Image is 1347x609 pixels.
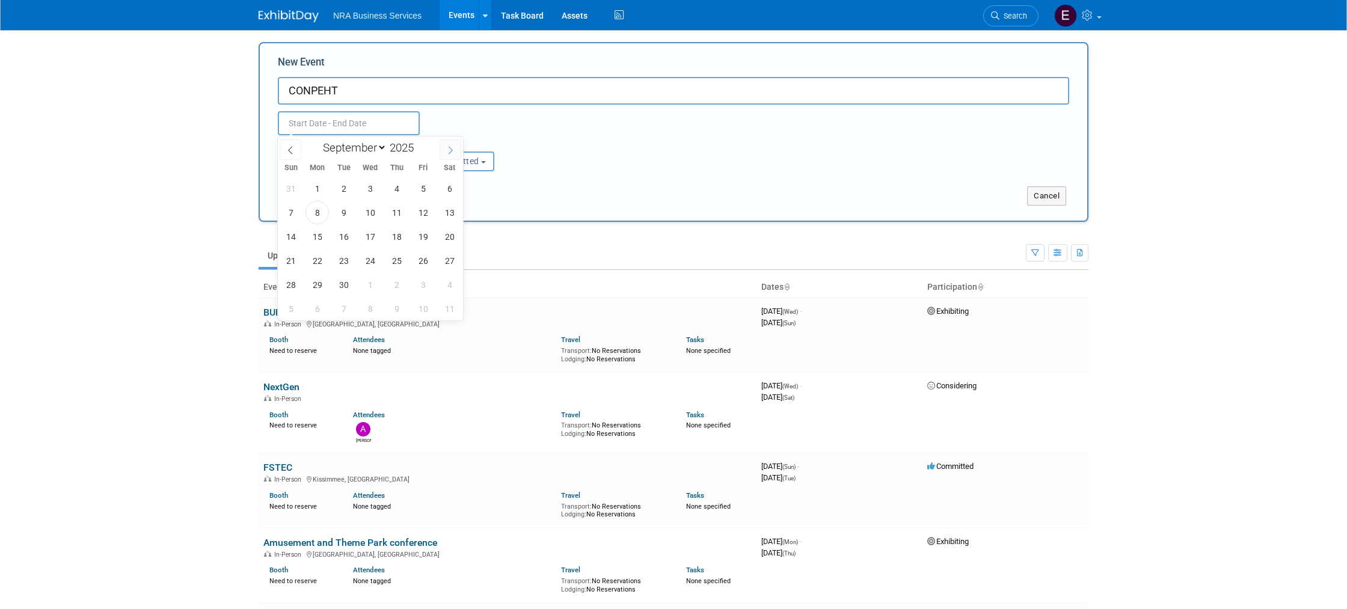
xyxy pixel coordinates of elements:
a: Tasks [686,335,704,344]
span: September 2, 2025 [332,177,355,200]
input: Start Date - End Date [278,111,420,135]
span: September 22, 2025 [305,249,329,272]
span: [DATE] [761,548,796,557]
span: October 7, 2025 [332,297,355,320]
span: Thu [384,164,410,172]
div: Kissimmee, [GEOGRAPHIC_DATA] [263,474,752,483]
a: Travel [561,411,580,419]
span: September 4, 2025 [385,177,408,200]
span: Lodging: [561,586,586,593]
span: (Tue) [782,475,796,482]
span: Sun [278,164,304,172]
span: September 20, 2025 [438,225,461,248]
div: No Reservations No Reservations [561,344,668,363]
span: Sat [437,164,463,172]
img: In-Person Event [264,320,271,326]
a: Upcoming37 [259,244,329,267]
a: Sort by Start Date [784,282,790,292]
a: Attendees [353,335,385,344]
span: Tue [331,164,357,172]
span: October 6, 2025 [305,297,329,320]
a: Tasks [686,491,704,500]
span: In-Person [274,551,305,559]
a: Amusement and Theme Park conference [263,537,437,548]
a: BURGER KING DOMESTIC [263,307,373,318]
input: Year [387,141,423,155]
img: In-Person Event [264,395,271,401]
div: Amy Guy [356,436,371,444]
span: August 31, 2025 [279,177,302,200]
span: September 3, 2025 [358,177,382,200]
div: Need to reserve [269,344,335,355]
span: In-Person [274,395,305,403]
span: October 11, 2025 [438,297,461,320]
span: September 6, 2025 [438,177,461,200]
span: Fri [410,164,437,172]
span: (Sun) [782,320,796,326]
span: - [800,537,802,546]
th: Participation [922,277,1088,298]
label: New Event [278,55,325,74]
a: Travel [561,566,580,574]
div: None tagged [353,575,553,586]
span: October 8, 2025 [358,297,382,320]
span: None specified [686,421,731,429]
span: Considering [927,381,977,390]
span: Mon [304,164,331,172]
span: Exhibiting [927,537,969,546]
span: September 7, 2025 [279,201,302,224]
span: NRA Business Services [333,11,422,20]
span: (Sat) [782,394,794,401]
span: September 17, 2025 [358,225,382,248]
a: Attendees [353,491,385,500]
span: Transport: [561,503,592,510]
span: September 13, 2025 [438,201,461,224]
span: September 16, 2025 [332,225,355,248]
a: Booth [269,335,288,344]
a: Travel [561,491,580,500]
a: Sort by Participation Type [977,282,983,292]
span: (Wed) [782,383,798,390]
a: NextGen [263,381,299,393]
a: FSTEC [263,462,292,473]
span: Transport: [561,347,592,355]
a: Tasks [686,566,704,574]
span: September 29, 2025 [305,273,329,296]
span: - [800,381,802,390]
span: September 10, 2025 [358,201,382,224]
img: ExhibitDay [259,10,319,22]
img: Ed Kastli [1054,4,1077,27]
span: (Mon) [782,539,798,545]
span: Wed [357,164,384,172]
span: Transport: [561,577,592,585]
th: Dates [756,277,922,298]
span: September 25, 2025 [385,249,408,272]
select: Month [318,140,387,155]
span: September 26, 2025 [411,249,435,272]
span: October 1, 2025 [358,273,382,296]
span: September 8, 2025 [305,201,329,224]
span: [DATE] [761,381,802,390]
img: In-Person Event [264,551,271,557]
div: [GEOGRAPHIC_DATA], [GEOGRAPHIC_DATA] [263,549,752,559]
img: Amy Guy [356,422,370,436]
span: September 1, 2025 [305,177,329,200]
span: None specified [686,347,731,355]
a: Booth [269,411,288,419]
span: September 11, 2025 [385,201,408,224]
span: October 4, 2025 [438,273,461,296]
div: None tagged [353,344,553,355]
span: In-Person [274,476,305,483]
div: Need to reserve [269,419,335,430]
span: September 14, 2025 [279,225,302,248]
img: In-Person Event [264,476,271,482]
span: None specified [686,577,731,585]
span: [DATE] [761,307,802,316]
span: October 10, 2025 [411,297,435,320]
span: In-Person [274,320,305,328]
span: September 18, 2025 [385,225,408,248]
span: September 28, 2025 [279,273,302,296]
span: September 27, 2025 [438,249,461,272]
span: Committed [927,462,974,471]
span: None specified [686,503,731,510]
